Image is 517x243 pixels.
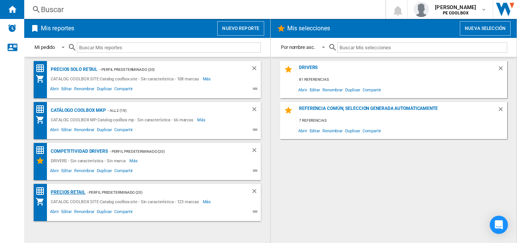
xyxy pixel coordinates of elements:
[286,21,332,36] h2: Mis selecciones
[321,85,344,95] span: Renombrar
[36,105,49,114] div: Matriz de precios
[197,115,207,124] span: Más
[8,24,17,33] img: alerts-logo.svg
[344,85,361,95] span: Duplicar
[96,167,113,176] span: Duplicar
[60,208,73,217] span: Editar
[113,85,134,94] span: Compartir
[497,65,507,75] div: Borrar
[36,74,49,83] div: Mi colección
[113,208,134,217] span: Compartir
[39,21,76,36] h2: Mis reportes
[281,44,315,50] div: Por nombre asc.
[308,125,321,136] span: Editar
[217,21,264,36] button: Nuevo reporte
[49,147,108,156] div: COMPETITIVIDAD DRIVERS
[36,64,49,73] div: Matriz de precios
[73,167,96,176] span: Renombrar
[108,147,236,156] div: - Perfil predeterminado (20)
[414,2,429,17] img: profile.jpg
[443,11,469,16] b: PE COOLBOX
[113,167,134,176] span: Compartir
[308,85,321,95] span: Editar
[203,197,212,206] span: Más
[49,74,203,83] div: CATALOG COOLBOX SITE:Catalog coolbox site - Sin característica - 108 marcas
[337,42,507,53] input: Buscar Mis selecciones
[49,188,86,197] div: PRECIOS RETAIL
[297,75,507,85] div: 81 referencias
[49,115,197,124] div: CATALOG COOLBOX MP:Catalog coolbox mp - Sin característica - 66 marcas
[96,208,113,217] span: Duplicar
[297,106,497,116] div: Referencia común, selección generada automáticamente
[41,4,366,15] div: Buscar
[36,156,49,165] div: Mis Selecciones
[49,106,106,115] div: Catálogo Coolbox MKP
[297,116,507,125] div: 7 referencias
[129,156,139,165] span: Más
[251,147,261,156] div: Borrar
[73,126,96,135] span: Renombrar
[49,208,60,217] span: Abrir
[497,106,507,116] div: Borrar
[49,197,203,206] div: CATALOG COOLBOX SITE:Catalog coolbox site - Sin característica - 123 marcas
[36,115,49,124] div: Mi colección
[113,126,134,135] span: Compartir
[361,85,382,95] span: Compartir
[106,106,236,115] div: - ALL 2 (19)
[435,3,476,11] span: [PERSON_NAME]
[86,188,236,197] div: - Perfil predeterminado (20)
[203,74,212,83] span: Más
[36,146,49,155] div: Matriz de precios
[49,167,60,176] span: Abrir
[98,65,236,74] div: - Perfil predeterminado (20)
[49,126,60,135] span: Abrir
[36,197,49,206] div: Mi colección
[49,85,60,94] span: Abrir
[297,85,308,95] span: Abrir
[251,106,261,115] div: Borrar
[73,208,96,217] span: Renombrar
[251,188,261,197] div: Borrar
[77,42,261,53] input: Buscar Mis reportes
[60,85,73,94] span: Editar
[321,125,344,136] span: Renombrar
[297,65,497,75] div: DRIVERS
[251,65,261,74] div: Borrar
[34,44,55,50] div: Mi pedido
[96,126,113,135] span: Duplicar
[490,216,508,234] div: Open Intercom Messenger
[49,65,98,74] div: PRECIOS SOLO RETAIL
[361,125,382,136] span: Compartir
[60,167,73,176] span: Editar
[36,187,49,196] div: Matriz de precios
[49,156,129,165] div: DRIVERS - Sin característica - Sin marca
[96,85,113,94] span: Duplicar
[60,126,73,135] span: Editar
[73,85,96,94] span: Renombrar
[460,21,511,36] button: Nueva selección
[344,125,361,136] span: Duplicar
[297,125,308,136] span: Abrir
